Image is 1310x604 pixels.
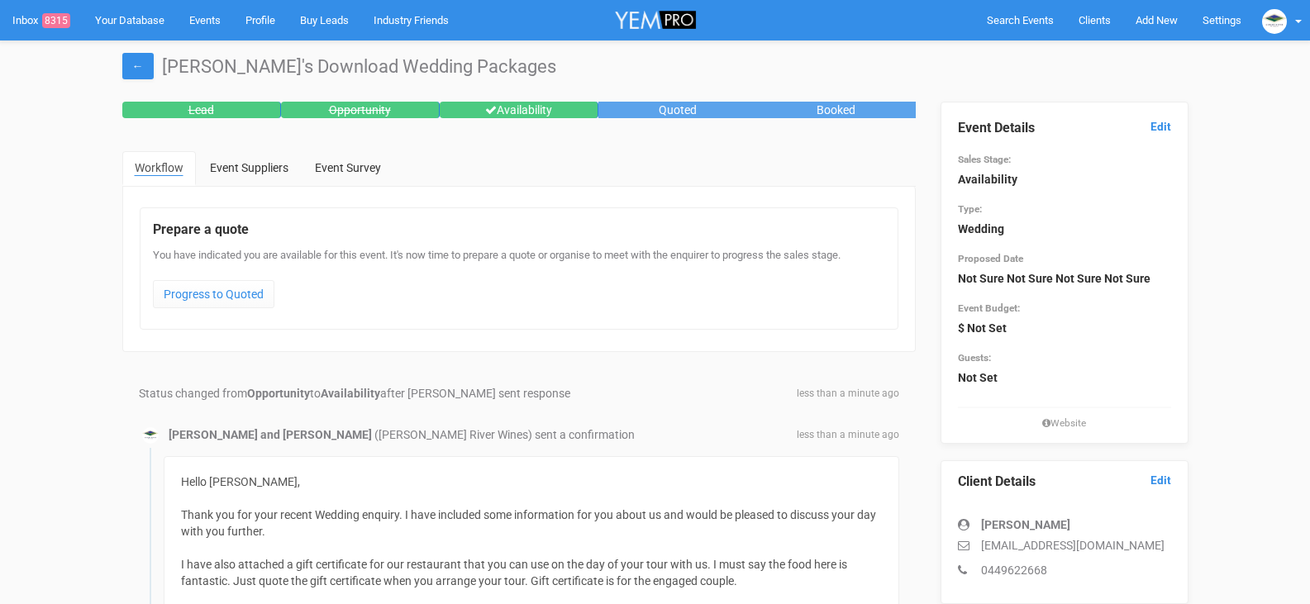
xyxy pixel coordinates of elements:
img: logo.JPG [142,427,159,444]
span: Status changed from to after [PERSON_NAME] sent response [139,387,570,400]
div: Availability [440,102,598,118]
span: Search Events [987,14,1054,26]
a: Progress to Quoted [153,280,274,308]
legend: Event Details [958,119,1171,138]
a: Edit [1150,473,1171,488]
span: less than a minute ago [797,428,899,442]
small: Website [958,416,1171,430]
div: Booked [757,102,916,118]
span: Add New [1136,14,1178,26]
p: [EMAIL_ADDRESS][DOMAIN_NAME] [958,537,1171,554]
span: 8315 [42,13,70,28]
h1: [PERSON_NAME]'s Download Wedding Packages [122,57,1189,77]
small: Proposed Date [958,253,1023,264]
strong: Not Sure Not Sure Not Sure Not Sure [958,272,1150,285]
strong: Availability [958,173,1017,186]
span: ([PERSON_NAME] River Wines) sent a confirmation [374,428,635,441]
div: You have indicated you are available for this event. It's now time to prepare a quote or organise... [153,248,885,316]
span: Clients [1079,14,1111,26]
legend: Prepare a quote [153,221,885,240]
a: Event Suppliers [198,151,301,184]
small: Guests: [958,352,991,364]
img: logo.JPG [1262,9,1287,34]
div: Opportunity [281,102,440,118]
strong: [PERSON_NAME] [981,518,1070,531]
strong: Opportunity [247,387,310,400]
strong: Availability [321,387,380,400]
span: less than a minute ago [797,387,899,401]
div: Quoted [598,102,757,118]
strong: Not Set [958,371,998,384]
strong: $ Not Set [958,321,1007,335]
small: Sales Stage: [958,154,1011,165]
a: Event Survey [302,151,393,184]
div: Lead [122,102,281,118]
small: Event Budget: [958,302,1020,314]
strong: [PERSON_NAME] and [PERSON_NAME] [169,428,372,441]
a: Workflow [122,151,196,186]
p: 0449622668 [958,562,1171,578]
small: Type: [958,203,982,215]
a: Edit [1150,119,1171,135]
div: Hello [PERSON_NAME], [181,473,882,490]
a: ← [122,53,154,79]
strong: Wedding [958,222,1004,235]
legend: Client Details [958,473,1171,492]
